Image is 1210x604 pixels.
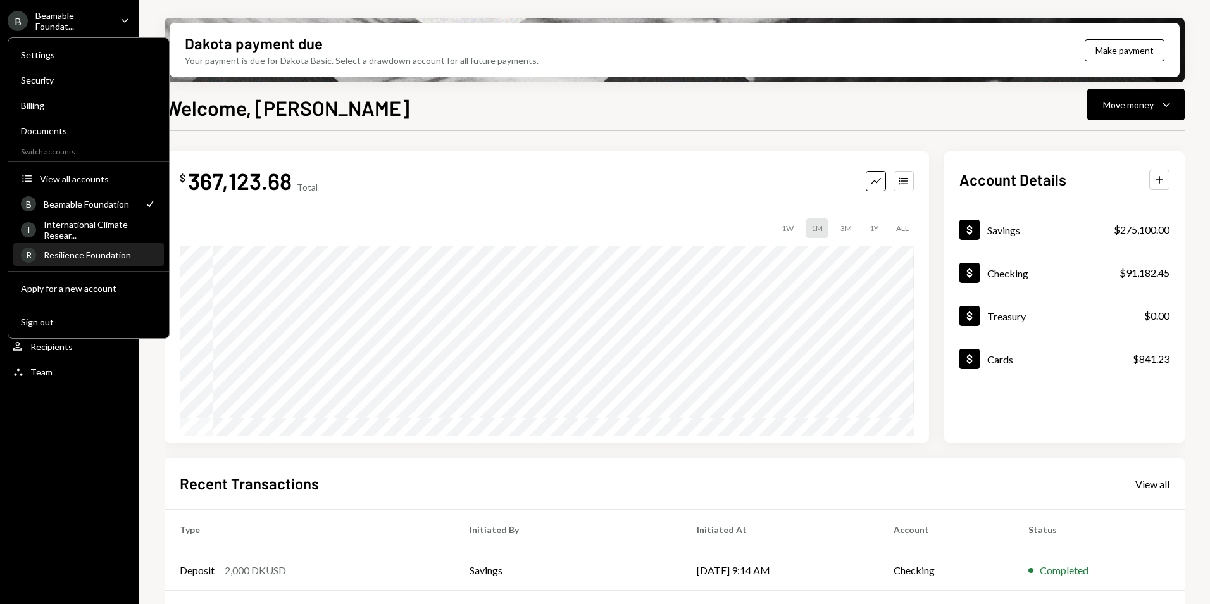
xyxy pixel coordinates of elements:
[8,360,132,383] a: Team
[30,341,73,352] div: Recipients
[1114,222,1169,237] div: $275,100.00
[165,95,409,120] h1: Welcome, [PERSON_NAME]
[864,218,883,238] div: 1Y
[1135,477,1169,491] a: View all
[30,367,53,377] div: Team
[35,10,110,32] div: Beamable Foundat...
[1144,308,1169,324] div: $0.00
[21,248,36,263] div: R
[21,196,36,211] div: B
[1135,478,1169,491] div: View all
[185,33,323,54] div: Dakota payment due
[682,510,878,550] th: Initiated At
[165,510,454,550] th: Type
[13,311,164,334] button: Sign out
[21,100,156,111] div: Billing
[180,473,319,494] h2: Recent Transactions
[13,43,164,66] a: Settings
[454,510,682,550] th: Initiated By
[454,550,682,591] td: Savings
[987,224,1020,236] div: Savings
[987,267,1028,279] div: Checking
[44,199,136,210] div: Beamable Foundation
[185,54,539,67] div: Your payment is due for Dakota Basic. Select a drawdown account for all future payments.
[21,49,156,60] div: Settings
[21,317,156,327] div: Sign out
[1085,39,1164,61] button: Make payment
[225,563,286,578] div: 2,000 DKUSD
[21,125,156,136] div: Documents
[1133,351,1169,367] div: $841.23
[297,182,318,192] div: Total
[13,68,164,91] a: Security
[8,144,169,156] div: Switch accounts
[180,563,215,578] div: Deposit
[40,173,156,184] div: View all accounts
[944,337,1185,380] a: Cards$841.23
[1087,89,1185,120] button: Move money
[878,550,1014,591] td: Checking
[21,283,156,294] div: Apply for a new account
[13,119,164,142] a: Documents
[987,310,1026,322] div: Treasury
[44,219,156,241] div: International Climate Resear...
[13,94,164,116] a: Billing
[987,353,1013,365] div: Cards
[806,218,828,238] div: 1M
[777,218,799,238] div: 1W
[944,251,1185,294] a: Checking$91,182.45
[944,208,1185,251] a: Savings$275,100.00
[21,75,156,85] div: Security
[21,222,36,237] div: I
[8,11,28,31] div: B
[682,550,878,591] td: [DATE] 9:14 AM
[1013,510,1185,550] th: Status
[13,218,164,241] a: IInternational Climate Resear...
[878,510,1014,550] th: Account
[13,168,164,191] button: View all accounts
[8,335,132,358] a: Recipients
[891,218,914,238] div: ALL
[180,172,185,184] div: $
[1103,98,1154,111] div: Move money
[944,294,1185,337] a: Treasury$0.00
[188,167,292,195] div: 367,123.68
[1120,265,1169,280] div: $91,182.45
[13,277,164,300] button: Apply for a new account
[44,249,156,260] div: Resilience Foundation
[835,218,857,238] div: 3M
[1040,563,1088,578] div: Completed
[959,169,1066,190] h2: Account Details
[13,243,164,266] a: RResilience Foundation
